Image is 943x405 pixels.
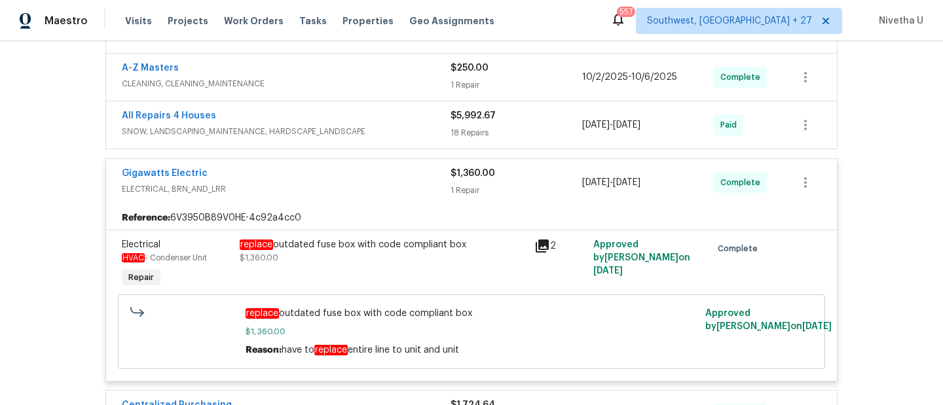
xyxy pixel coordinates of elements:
[718,242,763,255] span: Complete
[122,240,160,249] span: Electrical
[240,239,273,250] em: replace
[282,345,459,355] span: have to entire line to unit and unit
[122,211,170,224] b: Reference:
[582,118,640,132] span: -
[720,176,766,189] span: Complete
[246,345,282,355] span: Reason:
[224,14,284,27] span: Work Orders
[720,71,766,84] span: Complete
[534,238,585,254] div: 2
[451,169,495,178] span: $1,360.00
[631,73,677,82] span: 10/6/2025
[240,238,527,251] div: outdated fuse box with code compliant box
[123,271,159,284] span: Repair
[299,16,327,26] span: Tasks
[122,254,207,262] span: - Condenser Unit
[647,14,812,27] span: Southwest, [GEOGRAPHIC_DATA] + 27
[246,325,698,338] span: $1,360.00
[106,206,837,230] div: 6V3950B89V0HE-4c92a4cc0
[802,322,832,331] span: [DATE]
[720,118,742,132] span: Paid
[240,254,278,262] span: $1,360.00
[122,125,451,138] span: SNOW, LANDSCAPING_MAINTENANCE, HARDSCAPE_LANDSCAPE
[168,14,208,27] span: Projects
[582,176,640,189] span: -
[122,63,179,73] a: A-Z Masters
[582,73,628,82] span: 10/2/2025
[451,111,496,120] span: $5,992.67
[582,71,677,84] span: -
[582,178,610,187] span: [DATE]
[314,345,348,355] em: replace
[125,14,152,27] span: Visits
[705,309,832,331] span: Approved by [PERSON_NAME] on
[122,169,208,178] a: Gigawatts Electric
[45,14,88,27] span: Maestro
[342,14,394,27] span: Properties
[582,120,610,130] span: [DATE]
[451,79,582,92] div: 1 Repair
[246,307,698,320] span: outdated fuse box with code compliant box
[874,14,923,27] span: Nivetha U
[451,63,489,73] span: $250.00
[122,111,216,120] a: All Repairs 4 Houses
[613,120,640,130] span: [DATE]
[619,5,633,18] div: 557
[593,240,690,275] span: Approved by [PERSON_NAME] on
[451,184,582,197] div: 1 Repair
[409,14,494,27] span: Geo Assignments
[122,77,451,90] span: CLEANING, CLEANING_MAINTENANCE
[122,183,451,196] span: ELECTRICAL, BRN_AND_LRR
[613,178,640,187] span: [DATE]
[593,266,623,275] span: [DATE]
[122,253,145,262] em: HVAC
[451,126,582,139] div: 18 Repairs
[246,308,279,319] em: replace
